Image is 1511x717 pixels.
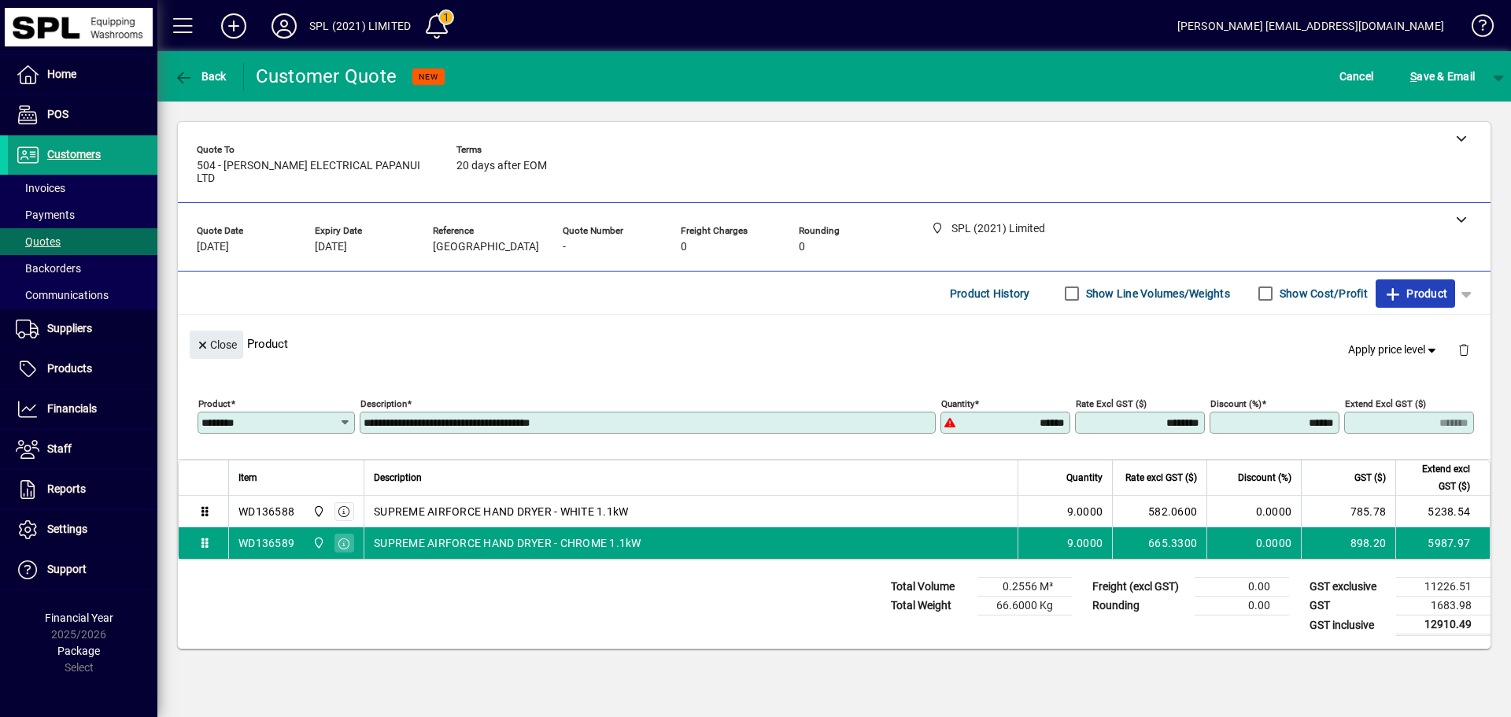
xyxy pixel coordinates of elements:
[1302,578,1396,597] td: GST exclusive
[1084,578,1195,597] td: Freight (excl GST)
[1066,469,1103,486] span: Quantity
[308,503,327,520] span: SPL (2021) Limited
[238,504,294,519] div: WD136588
[8,430,157,469] a: Staff
[47,68,76,80] span: Home
[16,235,61,248] span: Quotes
[47,108,68,120] span: POS
[315,241,347,253] span: [DATE]
[1402,62,1483,91] button: Save & Email
[174,70,227,83] span: Back
[8,201,157,228] a: Payments
[47,322,92,334] span: Suppliers
[8,470,157,509] a: Reports
[1206,527,1301,559] td: 0.0000
[8,390,157,429] a: Financials
[1302,597,1396,615] td: GST
[563,241,566,253] span: -
[8,55,157,94] a: Home
[47,442,72,455] span: Staff
[8,550,157,589] a: Support
[883,578,977,597] td: Total Volume
[1384,281,1447,306] span: Product
[198,398,231,409] mat-label: Product
[1395,496,1490,527] td: 5238.54
[360,398,407,409] mat-label: Description
[941,398,974,409] mat-label: Quantity
[1395,527,1490,559] td: 5987.97
[1276,286,1368,301] label: Show Cost/Profit
[16,182,65,194] span: Invoices
[308,534,327,552] span: SPL (2021) Limited
[433,241,539,253] span: [GEOGRAPHIC_DATA]
[16,209,75,221] span: Payments
[238,535,294,551] div: WD136589
[799,241,805,253] span: 0
[178,315,1491,372] div: Product
[1396,578,1491,597] td: 11226.51
[57,645,100,657] span: Package
[256,64,397,89] div: Customer Quote
[1376,279,1455,308] button: Product
[944,279,1036,308] button: Product History
[190,331,243,359] button: Close
[196,332,237,358] span: Close
[8,510,157,549] a: Settings
[1122,535,1197,551] div: 665.3300
[47,523,87,535] span: Settings
[47,402,97,415] span: Financials
[238,469,257,486] span: Item
[47,563,87,575] span: Support
[8,95,157,135] a: POS
[1125,469,1197,486] span: Rate excl GST ($)
[374,535,641,551] span: SUPREME AIRFORCE HAND DRYER - CHROME 1.1kW
[197,160,433,185] span: 504 - [PERSON_NAME] ELECTRICAL PAPANUI LTD
[977,597,1072,615] td: 66.6000 Kg
[1396,597,1491,615] td: 1683.98
[47,482,86,495] span: Reports
[1410,64,1475,89] span: ave & Email
[1067,504,1103,519] span: 9.0000
[209,12,259,40] button: Add
[8,309,157,349] a: Suppliers
[1122,504,1197,519] div: 582.0600
[1396,615,1491,635] td: 12910.49
[1302,615,1396,635] td: GST inclusive
[1336,62,1378,91] button: Cancel
[170,62,231,91] button: Back
[1301,527,1395,559] td: 898.20
[977,578,1072,597] td: 0.2556 M³
[1083,286,1230,301] label: Show Line Volumes/Weights
[883,597,977,615] td: Total Weight
[1339,64,1374,89] span: Cancel
[197,241,229,253] span: [DATE]
[950,281,1030,306] span: Product History
[1076,398,1147,409] mat-label: Rate excl GST ($)
[374,504,628,519] span: SUPREME AIRFORCE HAND DRYER - WHITE 1.1kW
[157,62,244,91] app-page-header-button: Back
[309,13,411,39] div: SPL (2021) LIMITED
[681,241,687,253] span: 0
[1348,342,1439,358] span: Apply price level
[8,228,157,255] a: Quotes
[1445,331,1483,368] button: Delete
[259,12,309,40] button: Profile
[16,262,81,275] span: Backorders
[1084,597,1195,615] td: Rounding
[8,282,157,309] a: Communications
[1177,13,1444,39] div: [PERSON_NAME] [EMAIL_ADDRESS][DOMAIN_NAME]
[186,337,247,351] app-page-header-button: Close
[419,72,438,82] span: NEW
[8,349,157,389] a: Products
[1445,342,1483,357] app-page-header-button: Delete
[1195,597,1289,615] td: 0.00
[1238,469,1291,486] span: Discount (%)
[45,612,113,624] span: Financial Year
[47,362,92,375] span: Products
[1460,3,1491,54] a: Knowledge Base
[1354,469,1386,486] span: GST ($)
[16,289,109,301] span: Communications
[8,255,157,282] a: Backorders
[1345,398,1426,409] mat-label: Extend excl GST ($)
[1195,578,1289,597] td: 0.00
